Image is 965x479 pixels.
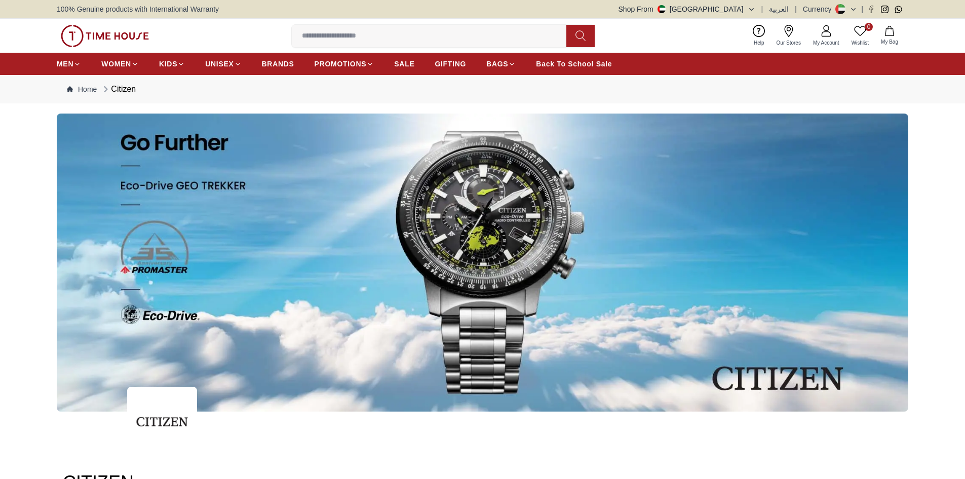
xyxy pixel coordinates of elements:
span: WOMEN [101,59,131,69]
div: Currency [803,4,836,14]
span: My Account [809,39,843,47]
a: MEN [57,55,81,73]
span: Wishlist [847,39,873,47]
a: Facebook [867,6,875,13]
span: Our Stores [773,39,805,47]
span: BRANDS [262,59,294,69]
div: Citizen [101,83,136,95]
a: Help [748,23,770,49]
a: WOMEN [101,55,139,73]
span: BAGS [486,59,508,69]
span: | [795,4,797,14]
span: MEN [57,59,73,69]
span: SALE [394,59,414,69]
a: Our Stores [770,23,807,49]
img: ... [61,25,149,47]
span: Help [750,39,768,47]
span: Back To School Sale [536,59,612,69]
a: BAGS [486,55,516,73]
img: ... [57,114,908,412]
a: Home [67,84,97,94]
a: SALE [394,55,414,73]
a: Instagram [881,6,889,13]
button: Shop From[GEOGRAPHIC_DATA] [619,4,755,14]
a: Whatsapp [895,6,902,13]
span: GIFTING [435,59,466,69]
span: | [761,4,763,14]
span: 0 [865,23,873,31]
a: GIFTING [435,55,466,73]
nav: Breadcrumb [57,75,908,103]
button: العربية [769,4,789,14]
img: United Arab Emirates [658,5,666,13]
span: 100% Genuine products with International Warranty [57,4,219,14]
a: UNISEX [205,55,241,73]
span: UNISEX [205,59,234,69]
span: PROMOTIONS [315,59,367,69]
span: My Bag [877,38,902,46]
a: PROMOTIONS [315,55,374,73]
span: KIDS [159,59,177,69]
a: 0Wishlist [845,23,875,49]
span: | [861,4,863,14]
a: Back To School Sale [536,55,612,73]
a: BRANDS [262,55,294,73]
a: KIDS [159,55,185,73]
button: My Bag [875,24,904,48]
img: ... [127,387,197,457]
